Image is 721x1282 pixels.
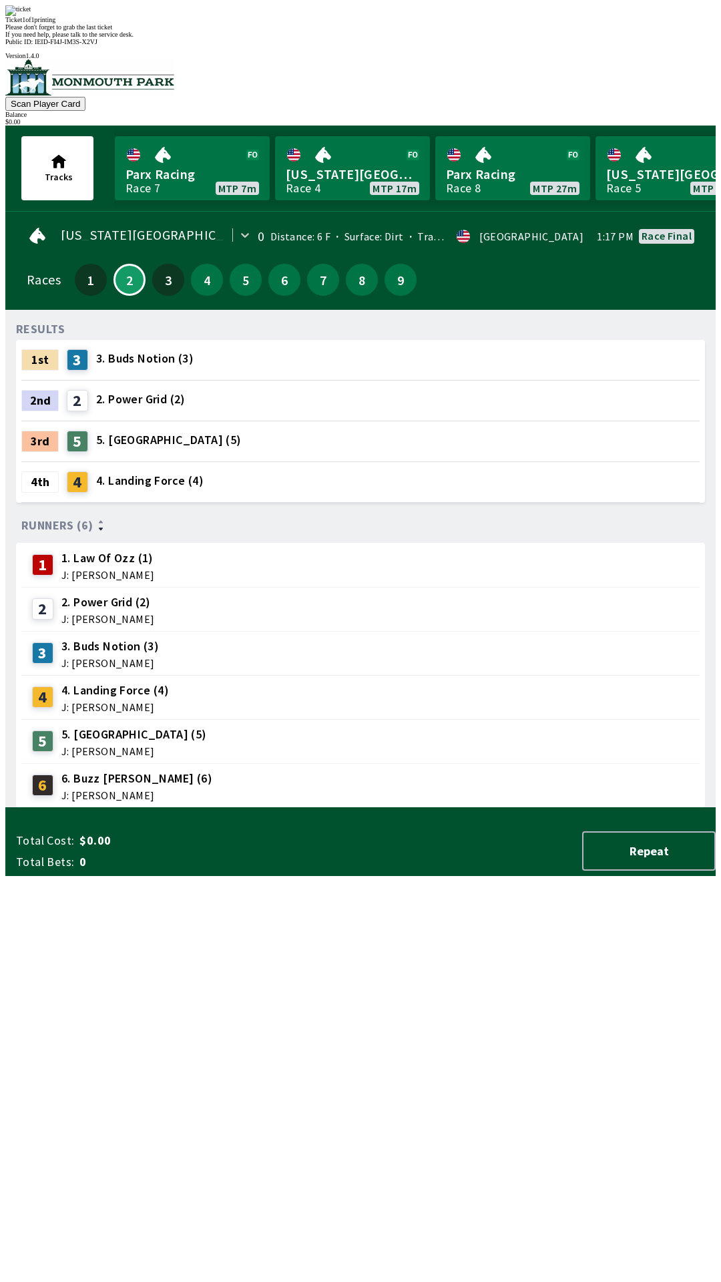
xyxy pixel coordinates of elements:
button: 1 [75,264,107,296]
div: 2 [67,390,88,411]
span: Repeat [594,843,704,859]
div: RESULTS [16,324,65,335]
div: Race 8 [446,183,481,194]
div: 0 [258,231,264,242]
span: 1:17 PM [597,231,634,242]
button: 6 [268,264,300,296]
span: J: [PERSON_NAME] [61,570,154,580]
div: Race 7 [126,183,160,194]
span: Tracks [45,171,73,183]
div: 3 [32,642,53,664]
span: IEID-FI4J-IM3S-X2VJ [35,38,97,45]
span: [US_STATE][GEOGRAPHIC_DATA] [61,230,260,240]
button: 9 [385,264,417,296]
span: 4 [194,275,220,284]
div: 4th [21,471,59,493]
div: 1st [21,349,59,371]
span: 9 [388,275,413,284]
div: Please don't forget to grab the last ticket [5,23,716,31]
button: 3 [152,264,184,296]
div: 3 [67,349,88,371]
button: 2 [113,264,146,296]
span: J: [PERSON_NAME] [61,658,159,668]
div: 2nd [21,390,59,411]
a: Parx RacingRace 7MTP 7m [115,136,270,200]
span: Surface: Dirt [330,230,404,243]
span: Total Cost: [16,833,74,849]
div: $ 0.00 [5,118,716,126]
span: J: [PERSON_NAME] [61,790,212,801]
img: ticket [5,5,31,16]
div: Race 5 [606,183,641,194]
span: MTP 7m [218,183,256,194]
div: 5 [32,730,53,752]
button: Tracks [21,136,93,200]
span: 2 [118,276,141,283]
div: Balance [5,111,716,118]
div: Race 4 [286,183,320,194]
button: 8 [346,264,378,296]
span: 3. Buds Notion (3) [61,638,159,655]
div: 4 [67,471,88,493]
span: Distance: 6 F [270,230,330,243]
button: 4 [191,264,223,296]
span: J: [PERSON_NAME] [61,746,207,757]
span: 8 [349,275,375,284]
span: Track Condition: Fast [404,230,519,243]
span: [US_STATE][GEOGRAPHIC_DATA] [286,166,419,183]
div: Race final [642,230,692,241]
span: Total Bets: [16,854,74,870]
img: venue logo [5,59,174,95]
span: 1. Law Of Ozz (1) [61,550,154,567]
div: Ticket 1 of 1 printing [5,16,716,23]
div: Races [27,274,61,285]
span: 1 [78,275,103,284]
span: MTP 17m [373,183,417,194]
span: Runners (6) [21,520,93,531]
div: 2 [32,598,53,620]
a: [US_STATE][GEOGRAPHIC_DATA]Race 4MTP 17m [275,136,430,200]
div: 5 [67,431,88,452]
div: [GEOGRAPHIC_DATA] [479,231,583,242]
div: Runners (6) [21,519,700,532]
span: MTP 27m [533,183,577,194]
span: Parx Racing [446,166,579,183]
span: 2. Power Grid (2) [96,391,186,408]
div: Version 1.4.0 [5,52,716,59]
span: 4. Landing Force (4) [96,472,204,489]
span: 5. [GEOGRAPHIC_DATA] (5) [96,431,242,449]
span: 5 [233,275,258,284]
button: Repeat [582,831,716,871]
div: Public ID: [5,38,716,45]
div: 6 [32,775,53,796]
span: 6 [272,275,297,284]
span: 3 [156,275,181,284]
div: 1 [32,554,53,576]
div: 3rd [21,431,59,452]
button: 5 [230,264,262,296]
button: 7 [307,264,339,296]
span: 4. Landing Force (4) [61,682,169,699]
span: If you need help, please talk to the service desk. [5,31,134,38]
span: J: [PERSON_NAME] [61,702,169,712]
span: J: [PERSON_NAME] [61,614,154,624]
span: 5. [GEOGRAPHIC_DATA] (5) [61,726,207,743]
button: Scan Player Card [5,97,85,111]
a: Parx RacingRace 8MTP 27m [435,136,590,200]
span: 6. Buzz [PERSON_NAME] (6) [61,770,212,787]
span: 2. Power Grid (2) [61,594,154,611]
div: 4 [32,686,53,708]
span: 3. Buds Notion (3) [96,350,194,367]
span: $0.00 [79,833,290,849]
span: 7 [310,275,336,284]
span: 0 [79,854,290,870]
span: Parx Racing [126,166,259,183]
